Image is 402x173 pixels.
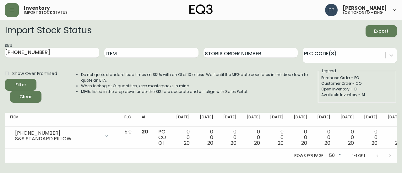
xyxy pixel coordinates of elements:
p: Rows per page: [294,153,324,159]
span: [PERSON_NAME] [343,6,387,11]
th: [DATE] [218,113,242,127]
span: OI [158,139,164,147]
button: Filter [5,79,36,91]
th: AI [137,113,153,127]
span: 20 [142,128,148,135]
li: Do not quote standard lead times on SKUs with an OI of 10 or less. Wait until the MFG date popula... [81,72,317,83]
span: Export [371,27,392,35]
th: [DATE] [359,113,383,127]
th: [DATE] [335,113,359,127]
div: [PHONE_NUMBER] [15,130,100,136]
th: Item [5,113,119,127]
img: 93ed64739deb6bac3372f15ae91c6632 [325,4,338,16]
span: 20 [301,139,307,147]
div: 0 0 [340,129,354,146]
th: [DATE] [312,113,336,127]
div: Customer Order - CO [321,81,393,86]
span: Clear [15,93,36,101]
span: 20 [231,139,236,147]
td: 5.0 [119,127,137,149]
span: 20 [395,139,401,147]
h2: Import Stock Status [5,25,91,37]
div: 0 0 [364,129,378,146]
legend: Legend [321,68,337,74]
div: 0 0 [294,129,307,146]
div: 0 0 [223,129,237,146]
span: 20 [207,139,213,147]
h5: import stock status [24,11,68,14]
div: 0 0 [317,129,331,146]
th: PLC [119,113,137,127]
li: When looking at OI quantities, keep masterpacks in mind. [81,83,317,89]
div: Purchase Order - PO [321,75,393,81]
button: Clear [10,91,41,103]
span: 20 [278,139,284,147]
div: [PHONE_NUMBER]S&S STANDARD PILLOW [10,129,114,143]
div: PO CO [158,129,166,146]
li: MFGs listed in the drop down under the SKU are accurate and will align with Sales Portal. [81,89,317,95]
div: 0 0 [388,129,401,146]
span: 20 [184,139,190,147]
span: 20 [348,139,354,147]
button: Export [366,25,397,37]
h5: eq3 toronto - king [343,11,383,14]
span: 20 [372,139,378,147]
div: S&S STANDARD PILLOW [15,136,100,142]
div: 0 0 [176,129,190,146]
th: [DATE] [289,113,312,127]
div: 0 0 [270,129,284,146]
th: [DATE] [265,113,289,127]
span: Show Over Promised [12,70,57,77]
div: 50 [327,151,342,161]
th: [DATE] [195,113,218,127]
span: 20 [324,139,330,147]
div: Open Inventory - OI [321,86,393,92]
img: logo [189,4,213,14]
th: [DATE] [242,113,265,127]
span: Inventory [24,6,50,11]
p: 1-1 of 1 [352,153,365,159]
div: 0 0 [200,129,213,146]
div: Filter [15,81,26,89]
div: Available Inventory - AI [321,92,393,98]
th: [DATE] [171,113,195,127]
span: 20 [254,139,260,147]
div: 0 0 [247,129,260,146]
